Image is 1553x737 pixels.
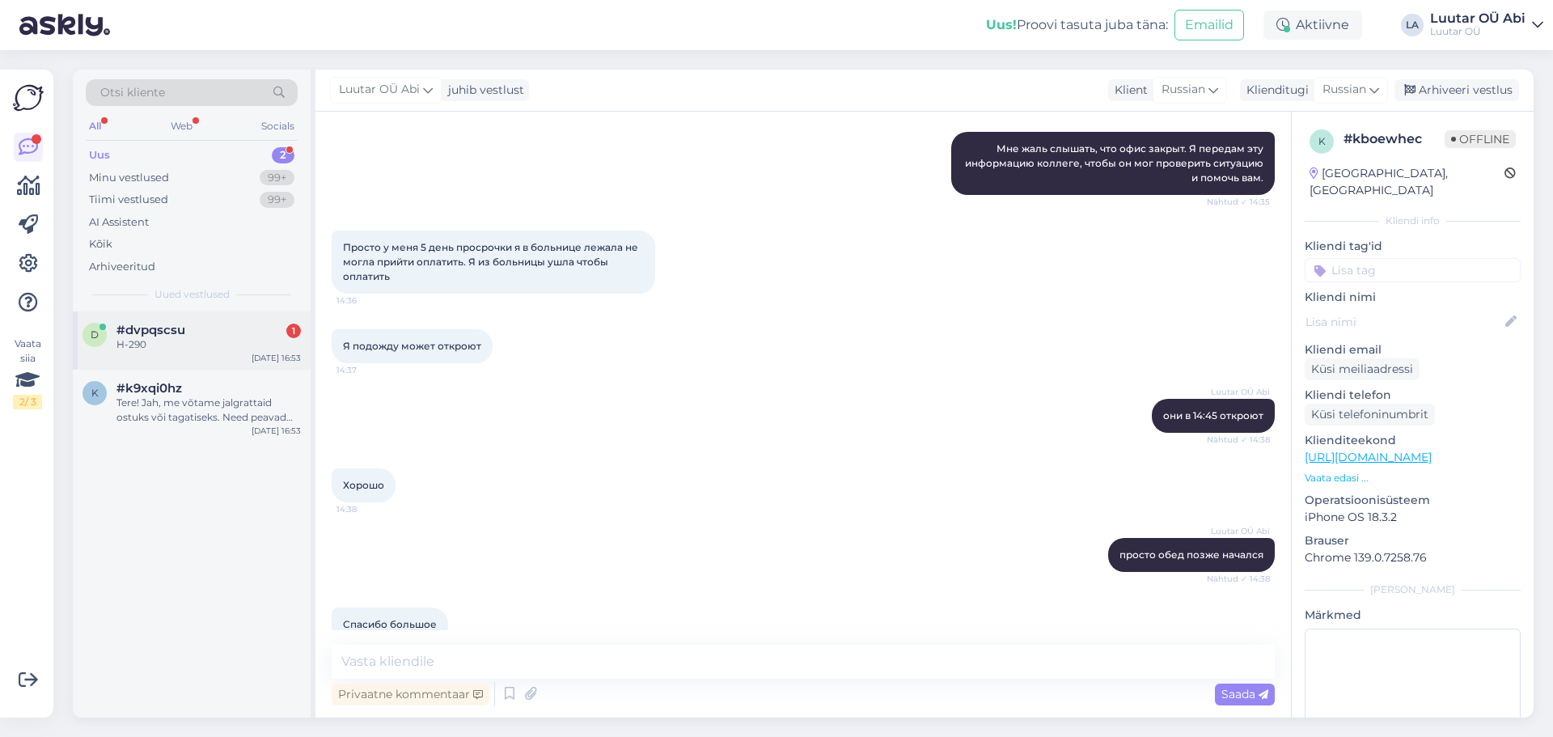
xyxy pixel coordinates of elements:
[1305,509,1521,526] p: iPhone OS 18.3.2
[1305,404,1435,426] div: Küsi telefoninumbrit
[343,618,437,630] span: Спасибо большое
[89,170,169,186] div: Minu vestlused
[252,352,301,364] div: [DATE] 16:53
[1305,450,1432,464] a: [URL][DOMAIN_NAME]
[1322,81,1366,99] span: Russian
[258,116,298,137] div: Socials
[343,241,641,282] span: Просто у меня 5 день просрочки я в больнице лежала не могла прийти оплатить. Я из больницы ушла ч...
[154,287,230,302] span: Uued vestlused
[100,84,165,101] span: Otsi kliente
[116,323,185,337] span: #dvpqscsu
[89,236,112,252] div: Kõik
[1305,432,1521,449] p: Klienditeekond
[1305,471,1521,485] p: Vaata edasi ...
[442,82,524,99] div: juhib vestlust
[1209,525,1270,537] span: Luutar OÜ Abi
[91,328,99,341] span: d
[332,684,489,705] div: Privaatne kommentaar
[1207,196,1270,208] span: Nähtud ✓ 14:35
[89,214,149,231] div: AI Assistent
[1394,79,1519,101] div: Arhiveeri vestlus
[1221,687,1268,701] span: Saada
[1163,409,1263,421] span: они в 14:45 откроют
[1430,25,1525,38] div: Luutar OÜ
[965,142,1266,184] span: Мне жаль слышать, что офис закрыт. Я передам эту информацию коллеге, чтобы он мог проверить ситуа...
[1310,165,1504,199] div: [GEOGRAPHIC_DATA], [GEOGRAPHIC_DATA]
[1174,10,1244,40] button: Emailid
[1162,81,1205,99] span: Russian
[91,387,99,399] span: k
[260,170,294,186] div: 99+
[1209,386,1270,398] span: Luutar OÜ Abi
[1305,492,1521,509] p: Operatsioonisüsteem
[1305,258,1521,282] input: Lisa tag
[272,147,294,163] div: 2
[116,396,301,425] div: Tere! Jah, me võtame jalgrattaid ostuks või tagatiseks. Need peavad olema heas korras, roostevaba...
[1305,341,1521,358] p: Kliendi email
[116,381,182,396] span: #k9xqi0hz
[1305,313,1502,331] input: Lisa nimi
[986,17,1017,32] b: Uus!
[86,116,104,137] div: All
[1108,82,1148,99] div: Klient
[1263,11,1362,40] div: Aktiivne
[336,364,397,376] span: 14:37
[1430,12,1543,38] a: Luutar OÜ AbiLuutar OÜ
[1318,135,1326,147] span: k
[1305,358,1420,380] div: Küsi meiliaadressi
[1305,607,1521,624] p: Märkmed
[336,503,397,515] span: 14:38
[343,340,481,352] span: Я подожду может откроют
[1445,130,1516,148] span: Offline
[1305,289,1521,306] p: Kliendi nimi
[1240,82,1309,99] div: Klienditugi
[339,81,420,99] span: Luutar OÜ Abi
[1401,14,1424,36] div: LA
[1305,532,1521,549] p: Brauser
[167,116,196,137] div: Web
[1305,214,1521,228] div: Kliendi info
[1207,573,1270,585] span: Nähtud ✓ 14:38
[252,425,301,437] div: [DATE] 16:53
[1344,129,1445,149] div: # kboewhec
[89,147,110,163] div: Uus
[286,324,301,338] div: 1
[89,192,168,208] div: Tiimi vestlused
[1207,434,1270,446] span: Nähtud ✓ 14:38
[1119,549,1263,561] span: просто обед позже начался
[1305,238,1521,255] p: Kliendi tag'id
[336,294,397,307] span: 14:36
[13,83,44,113] img: Askly Logo
[89,259,155,275] div: Arhiveeritud
[1305,549,1521,566] p: Chrome 139.0.7258.76
[1430,12,1525,25] div: Luutar OÜ Abi
[343,479,384,491] span: Хорошо
[13,395,42,409] div: 2 / 3
[116,337,301,352] div: H-290
[13,337,42,409] div: Vaata siia
[1305,582,1521,597] div: [PERSON_NAME]
[986,15,1168,35] div: Proovi tasuta juba täna:
[1305,387,1521,404] p: Kliendi telefon
[260,192,294,208] div: 99+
